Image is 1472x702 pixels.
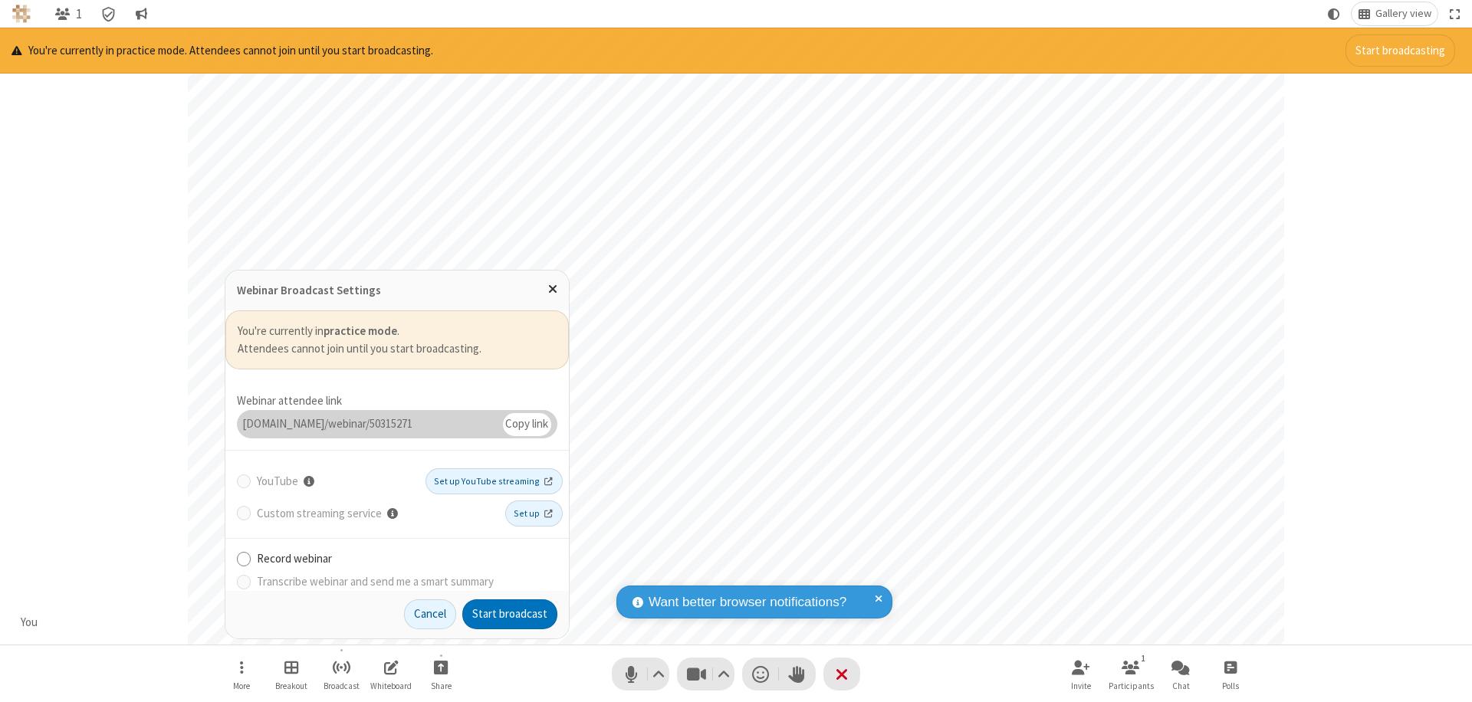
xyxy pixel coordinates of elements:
button: Raise hand [779,658,816,691]
button: Invite participants (⌘+Shift+I) [1058,652,1104,696]
span: Polls [1222,681,1239,691]
button: Mute (⌘+Shift+A) [612,658,669,691]
span: Gallery view [1375,8,1431,20]
b: practice mode [324,323,397,338]
span: Breakout [275,681,307,691]
button: Stop video (⌘+Shift+V) [677,658,734,691]
span: 1 [76,7,82,21]
button: Open chat [1158,652,1204,696]
label: Webinar Broadcast Settings [237,283,381,297]
div: Copy link [503,413,552,436]
div: Meeting details Encryption enabled [94,2,123,25]
button: Open shared whiteboard [368,652,414,696]
button: Conversation [129,2,153,25]
button: Change layout [1352,2,1437,25]
button: Close popover [537,271,569,308]
button: Cancel [404,599,456,630]
button: Send a reaction [742,658,779,691]
button: Open poll [1207,652,1253,696]
button: Audio settings [649,658,669,691]
button: Video setting [714,658,734,691]
button: End or leave meeting [823,658,860,691]
button: Open menu [219,652,264,696]
button: Fullscreen [1444,2,1467,25]
label: Transcribe webinar and send me a smart summary [257,573,557,591]
button: Using system theme [1322,2,1346,25]
div: 1 [1137,651,1150,665]
span: Broadcast [324,681,360,691]
span: Participants [1109,681,1154,691]
p: You're currently in practice mode. Attendees cannot join until you start broadcasting. [11,42,433,60]
label: Record webinar [257,550,557,568]
button: Start broadcasting [1345,34,1455,67]
img: QA Selenium DO NOT DELETE OR CHANGE [12,5,31,23]
span: Invite [1071,681,1091,691]
button: Manage Breakout Rooms [268,652,314,696]
button: Live stream to a custom RTMP server must be set up before your meeting. [382,502,401,525]
a: Set up YouTube streaming [426,468,563,494]
label: Custom streaming service [257,502,500,525]
span: Want better browser notifications? [649,592,846,612]
button: Open participant list [48,2,88,25]
button: Live stream to YouTube must be set up before your meeting. For instructions on how to set it up, ... [298,470,317,493]
div: Webinar attendee link [237,392,557,410]
button: Start broadcast [462,599,557,630]
label: You're currently in . [238,323,557,340]
span: More [233,681,250,691]
button: Broadcast [318,652,364,696]
span: Share [431,681,452,691]
button: Start sharing [418,652,464,696]
div: You [15,614,44,631]
div: [DOMAIN_NAME]/webinar/50315271 [237,410,503,439]
label: Attendees cannot join until you start broadcasting. [238,340,557,358]
span: Whiteboard [370,681,412,691]
button: Open participant list [1108,652,1154,696]
span: Chat [1172,681,1190,691]
a: Set up [505,500,563,526]
label: YouTube [257,470,420,493]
